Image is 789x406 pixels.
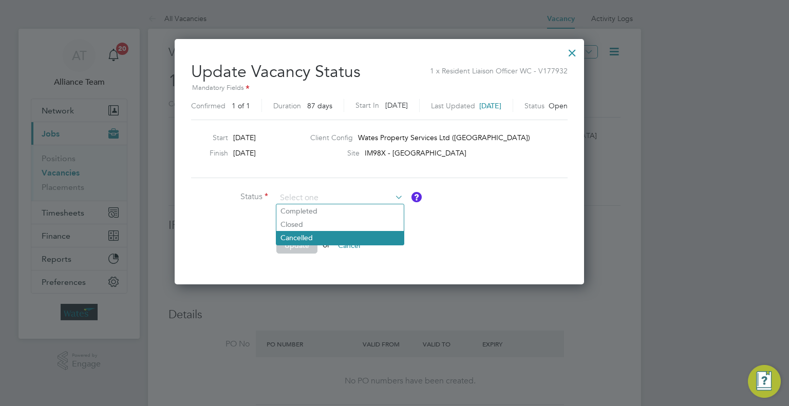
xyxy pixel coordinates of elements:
[430,61,568,75] span: 1 x Resident Liaison Officer WC - V177932
[191,83,568,94] div: Mandatory Fields
[187,148,228,158] label: Finish
[365,148,466,158] span: IM98X - [GEOGRAPHIC_DATA]
[355,99,379,112] label: Start In
[276,231,404,244] li: Cancelled
[187,133,228,142] label: Start
[411,192,422,202] button: Vacancy Status Definitions
[358,133,530,142] span: Wates Property Services Ltd ([GEOGRAPHIC_DATA])
[191,237,499,264] li: or
[191,53,568,115] h2: Update Vacancy Status
[276,204,404,218] li: Completed
[310,133,353,142] label: Client Config
[233,133,256,142] span: [DATE]
[276,218,404,231] li: Closed
[276,237,317,254] button: Update
[479,101,501,110] span: [DATE]
[431,101,475,110] label: Last Updated
[273,101,301,110] label: Duration
[748,365,781,398] button: Engage Resource Center
[549,101,568,110] span: Open
[276,190,403,206] input: Select one
[524,101,544,110] label: Status
[191,101,226,110] label: Confirmed
[310,148,360,158] label: Site
[385,101,408,110] span: [DATE]
[307,101,332,110] span: 87 days
[233,148,256,158] span: [DATE]
[330,237,368,254] button: Cancel
[232,101,250,110] span: 1 of 1
[191,191,268,202] label: Status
